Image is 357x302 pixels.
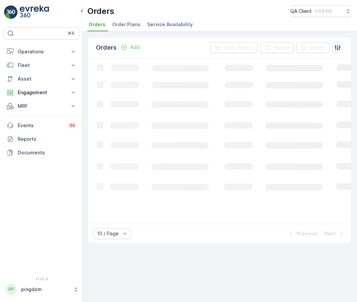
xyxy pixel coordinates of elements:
[18,48,66,55] p: Operations
[4,146,79,160] a: Documents
[18,89,66,96] p: Engagement
[20,5,49,19] img: logo_light-DOdMpM7g.png
[296,42,329,53] button: Import
[89,21,105,28] span: Orders
[96,43,117,52] p: Orders
[18,103,66,110] p: MRF
[324,230,346,238] button: Next
[6,284,17,295] div: PP
[4,72,79,86] button: Asset
[18,136,76,142] p: Reports
[210,42,257,53] button: Clear Filters
[290,8,312,15] p: QA Client
[286,230,318,238] button: Previous
[296,230,318,237] p: Previous
[4,86,79,99] button: Engagement
[4,99,79,113] button: MRF
[310,44,325,51] p: Import
[118,43,142,51] button: Add
[4,45,79,58] button: Operations
[224,44,253,51] p: Clear Filters
[4,282,79,297] button: PPpingdom
[112,21,140,28] span: Order Plans
[130,44,140,51] p: Add
[87,6,114,17] p: Orders
[147,21,193,28] span: Service Availability
[21,286,70,293] p: pingdom
[18,62,66,69] p: Fleet
[274,44,289,51] p: Export
[324,230,336,237] p: Next
[18,75,66,82] p: Asset
[69,123,75,128] p: 34
[18,122,64,129] p: Events
[4,58,79,72] button: Fleet
[4,119,79,132] a: Events34
[4,277,79,281] span: v 1.50.4
[290,5,352,17] button: QA Client(+03:00)
[314,9,332,14] p: ( +03:00 )
[260,42,293,53] button: Export
[68,31,74,36] p: ⌘B
[4,5,18,19] img: logo
[4,132,79,146] a: Reports
[18,149,76,156] p: Documents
